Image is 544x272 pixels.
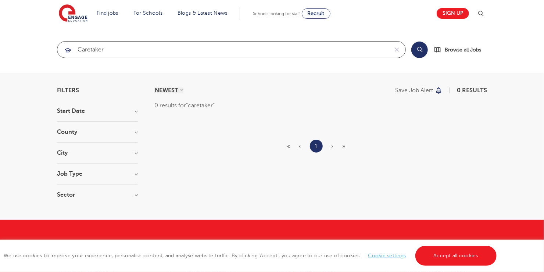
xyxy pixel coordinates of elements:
[415,246,497,266] a: Accept all cookies
[57,41,406,58] div: Submit
[57,87,79,93] span: Filters
[411,42,428,58] button: Search
[437,8,469,19] a: Sign up
[57,108,138,114] h3: Start Date
[133,10,162,16] a: For Schools
[59,4,87,23] img: Engage Education
[395,87,443,93] button: Save job alert
[368,253,406,258] a: Cookie settings
[57,192,138,198] h3: Sector
[57,171,138,177] h3: Job Type
[302,8,330,19] a: Recruit
[457,87,487,94] span: 0 results
[253,11,300,16] span: Schools looking for staff
[332,143,334,150] span: ›
[57,150,138,156] h3: City
[57,129,138,135] h3: County
[434,46,487,54] a: Browse all Jobs
[299,143,301,150] span: ‹
[178,10,228,16] a: Blogs & Latest News
[4,253,498,258] span: We use cookies to improve your experience, personalise content, and analyse website traffic. By c...
[395,87,433,93] p: Save job alert
[308,11,325,16] span: Recruit
[57,42,389,58] input: Submit
[445,46,481,54] span: Browse all Jobs
[315,142,318,151] a: 1
[389,42,405,58] button: Clear
[154,101,487,110] div: 0 results for
[186,102,215,109] q: caretaker
[343,143,346,150] span: »
[287,143,290,150] span: «
[97,10,118,16] a: Find jobs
